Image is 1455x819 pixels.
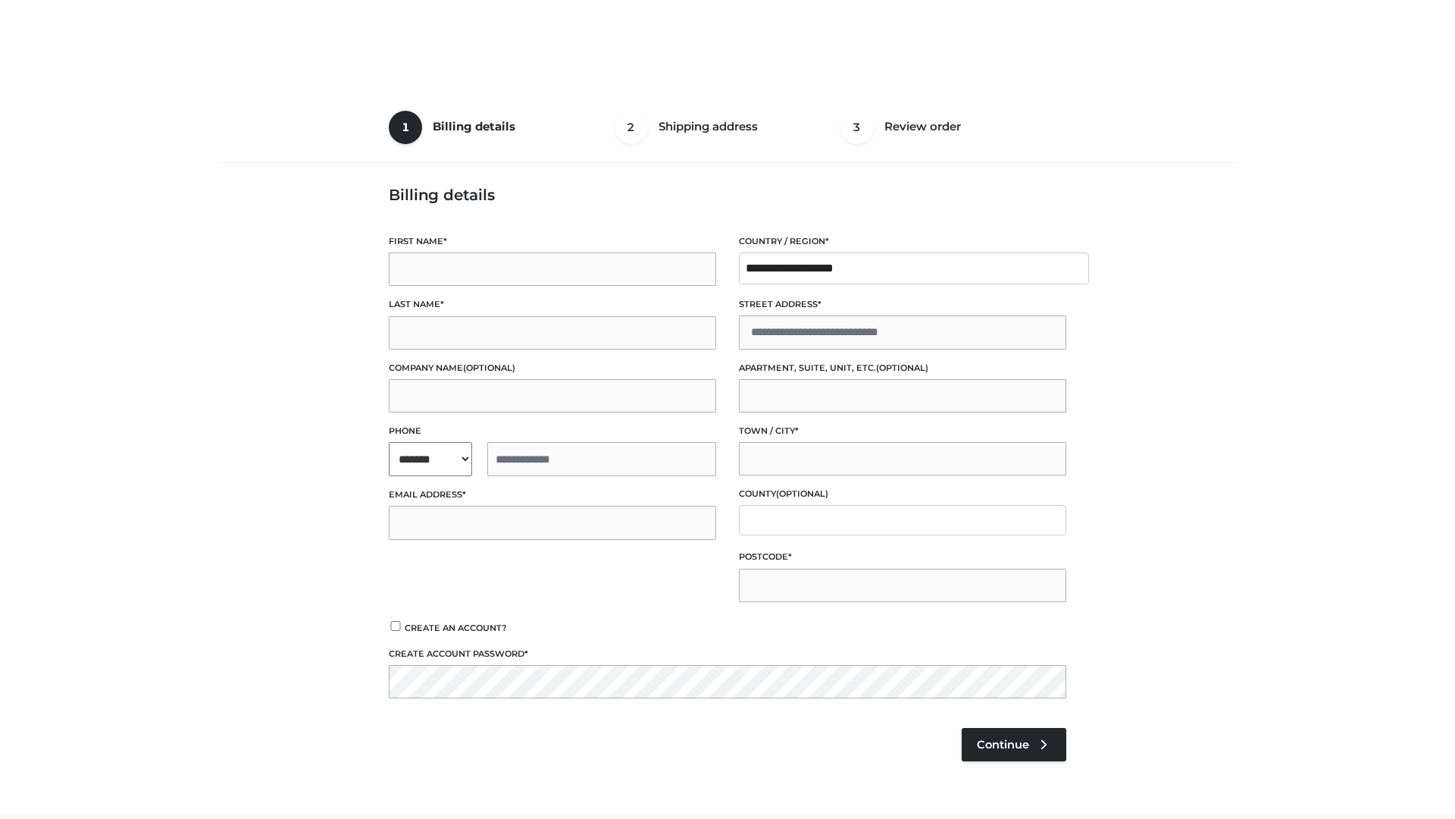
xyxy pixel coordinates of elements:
span: Billing details [433,119,515,133]
span: Review order [884,119,961,133]
span: 2 [615,111,648,144]
label: Phone [389,424,716,438]
label: Apartment, suite, unit, etc. [739,361,1066,375]
span: Shipping address [659,119,758,133]
h3: Billing details [389,186,1066,204]
label: Street address [739,297,1066,312]
label: Last name [389,297,716,312]
label: Company name [389,361,716,375]
label: Country / Region [739,234,1066,249]
label: Email address [389,488,716,502]
span: (optional) [776,488,828,499]
span: 3 [840,111,874,144]
span: Create an account? [405,623,507,633]
label: Town / City [739,424,1066,438]
label: Create account password [389,647,1066,661]
label: County [739,487,1066,501]
span: (optional) [463,362,515,373]
label: Postcode [739,550,1066,564]
a: Continue [962,728,1066,761]
span: (optional) [876,362,928,373]
span: Continue [977,738,1029,752]
input: Create an account? [389,621,402,631]
label: First name [389,234,716,249]
span: 1 [389,111,422,144]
